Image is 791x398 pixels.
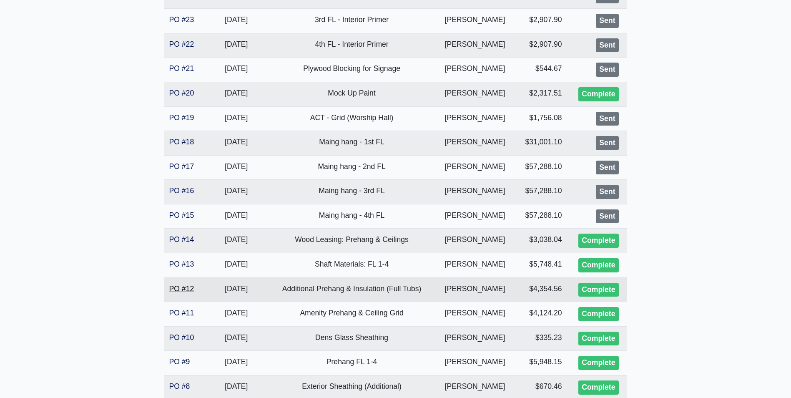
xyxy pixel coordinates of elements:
a: PO #19 [169,113,194,122]
td: $57,288.10 [515,204,567,229]
div: Complete [578,283,618,297]
td: [PERSON_NAME] [435,229,514,253]
div: Sent [596,161,618,175]
div: Sent [596,209,618,224]
td: [PERSON_NAME] [435,33,514,58]
td: [PERSON_NAME] [435,58,514,82]
td: Dens Glass Sheathing [268,326,435,351]
div: Complete [578,258,618,272]
td: Maing hang - 4th FL [268,204,435,229]
div: Sent [596,112,618,126]
td: Mock Up Paint [268,82,435,106]
td: [PERSON_NAME] [435,253,514,278]
td: $2,907.90 [515,9,567,33]
td: Additional Prehang & Insulation (Full Tubs) [268,277,435,302]
td: Wood Leasing: Prehang & Ceilings [268,229,435,253]
td: [PERSON_NAME] [435,9,514,33]
td: [PERSON_NAME] [435,180,514,204]
td: [DATE] [205,302,268,327]
td: $3,038.04 [515,229,567,253]
div: Complete [578,332,618,346]
td: $2,317.51 [515,82,567,106]
td: $57,288.10 [515,155,567,180]
a: PO #18 [169,138,194,146]
div: Sent [596,136,618,150]
div: Complete [578,87,618,101]
td: 3rd FL - Interior Primer [268,9,435,33]
td: Plywood Blocking for Signage [268,58,435,82]
td: $4,124.20 [515,302,567,327]
a: PO #21 [169,64,194,73]
a: PO #15 [169,211,194,219]
td: $31,001.10 [515,131,567,156]
td: $57,288.10 [515,180,567,204]
div: Complete [578,380,618,395]
td: Maing hang - 2nd FL [268,155,435,180]
td: [PERSON_NAME] [435,131,514,156]
td: Maing hang - 3rd FL [268,180,435,204]
td: [DATE] [205,33,268,58]
td: [DATE] [205,326,268,351]
td: [PERSON_NAME] [435,302,514,327]
div: Complete [578,307,618,321]
td: [PERSON_NAME] [435,204,514,229]
a: PO #8 [169,382,190,390]
td: $335.23 [515,326,567,351]
div: Complete [578,356,618,370]
td: $544.67 [515,58,567,82]
td: [DATE] [205,351,268,375]
td: [DATE] [205,277,268,302]
td: Shaft Materials: FL 1-4 [268,253,435,278]
td: [DATE] [205,253,268,278]
td: Prehang FL 1-4 [268,351,435,375]
a: PO #13 [169,260,194,268]
td: $2,907.90 [515,33,567,58]
td: [DATE] [205,155,268,180]
td: [PERSON_NAME] [435,155,514,180]
div: Complete [578,234,618,248]
a: PO #14 [169,235,194,244]
td: Amenity Prehang & Ceiling Grid [268,302,435,327]
a: PO #9 [169,358,190,366]
td: [PERSON_NAME] [435,277,514,302]
td: [PERSON_NAME] [435,106,514,131]
td: $4,354.56 [515,277,567,302]
td: [PERSON_NAME] [435,82,514,106]
a: PO #20 [169,89,194,97]
td: [DATE] [205,106,268,131]
div: Sent [596,185,618,199]
td: Maing hang - 1st FL [268,131,435,156]
td: [DATE] [205,58,268,82]
td: $5,948.15 [515,351,567,375]
td: [DATE] [205,131,268,156]
td: [DATE] [205,82,268,106]
td: [PERSON_NAME] [435,351,514,375]
td: [DATE] [205,229,268,253]
td: $1,756.08 [515,106,567,131]
a: PO #17 [169,162,194,171]
td: [PERSON_NAME] [435,326,514,351]
a: PO #23 [169,15,194,24]
a: PO #10 [169,333,194,342]
a: PO #11 [169,309,194,317]
a: PO #16 [169,186,194,195]
td: ACT - Grid (Worship Hall) [268,106,435,131]
td: [DATE] [205,180,268,204]
a: PO #22 [169,40,194,48]
div: Sent [596,38,618,53]
div: Sent [596,63,618,77]
a: PO #12 [169,285,194,293]
td: [DATE] [205,204,268,229]
td: $5,748.41 [515,253,567,278]
td: 4th FL - Interior Primer [268,33,435,58]
td: [DATE] [205,9,268,33]
div: Sent [596,14,618,28]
